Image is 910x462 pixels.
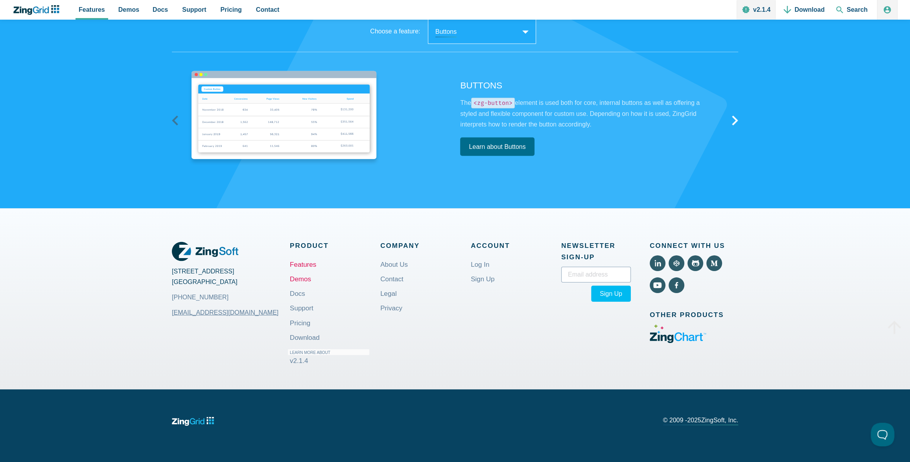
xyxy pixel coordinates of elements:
p: The element is used both for core, internal buttons as well as offering a styled and flexible com... [460,97,703,130]
span: Choose a feature: [370,28,420,35]
span: Account [471,240,561,251]
h3: Buttons [460,80,703,92]
code: <zg-button> [471,98,515,108]
a: Learn about Buttons [460,137,534,156]
span: Company [380,240,471,251]
a: Docs [290,284,305,303]
a: Legal [380,284,397,303]
a: Demos [290,270,311,288]
span: Demos [118,4,139,15]
a: ZingGrid Logo [172,240,238,263]
a: ZingGrid logo [172,414,214,428]
input: Email address [561,267,631,282]
a: View Facebook (External) [669,277,684,293]
a: View Github (External) [687,255,703,271]
span: Other Products [650,309,738,321]
a: Visit ZingChart (External) [650,337,707,344]
a: [EMAIL_ADDRESS][DOMAIN_NAME] [172,303,278,322]
small: Learn More About [288,349,369,355]
a: Log In [471,255,489,274]
span: Features [79,4,105,15]
p: © 2009 - ZingSoft, Inc. [663,417,738,425]
a: About Us [380,255,408,274]
a: Sign Up [471,270,494,288]
a: [PHONE_NUMBER] [172,292,228,302]
a: View Medium (External) [706,255,722,271]
a: Contact [380,270,403,288]
span: Connect With Us [650,240,738,251]
a: ZingChart Logo. Click to return to the homepage [13,5,63,15]
span: Pricing [221,4,242,15]
img: Buttons Grid Illustration [192,78,376,159]
span: Support [182,4,206,15]
address: [STREET_ADDRESS] [GEOGRAPHIC_DATA] [172,266,290,303]
a: Learn More About v2.1.4 [290,343,371,370]
span: Newsletter Sign‑up [561,240,631,263]
a: Pricing [290,314,310,332]
span: Docs [153,4,168,15]
iframe: Toggle Customer Support [871,423,894,446]
a: Download [290,328,320,347]
button: Sign Up [591,286,631,302]
span: 2025 [687,417,701,423]
a: View LinkedIn (External) [650,255,665,271]
a: Privacy [380,299,402,317]
label: Choose a feature: [370,19,536,44]
span: Contact [256,4,280,15]
span: Product [290,240,380,251]
a: View Code Pen (External) [669,255,684,271]
a: Features [290,255,316,274]
span: v2.1.4 [290,357,308,365]
a: View YouTube (External) [650,277,665,293]
a: Support [290,299,313,317]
